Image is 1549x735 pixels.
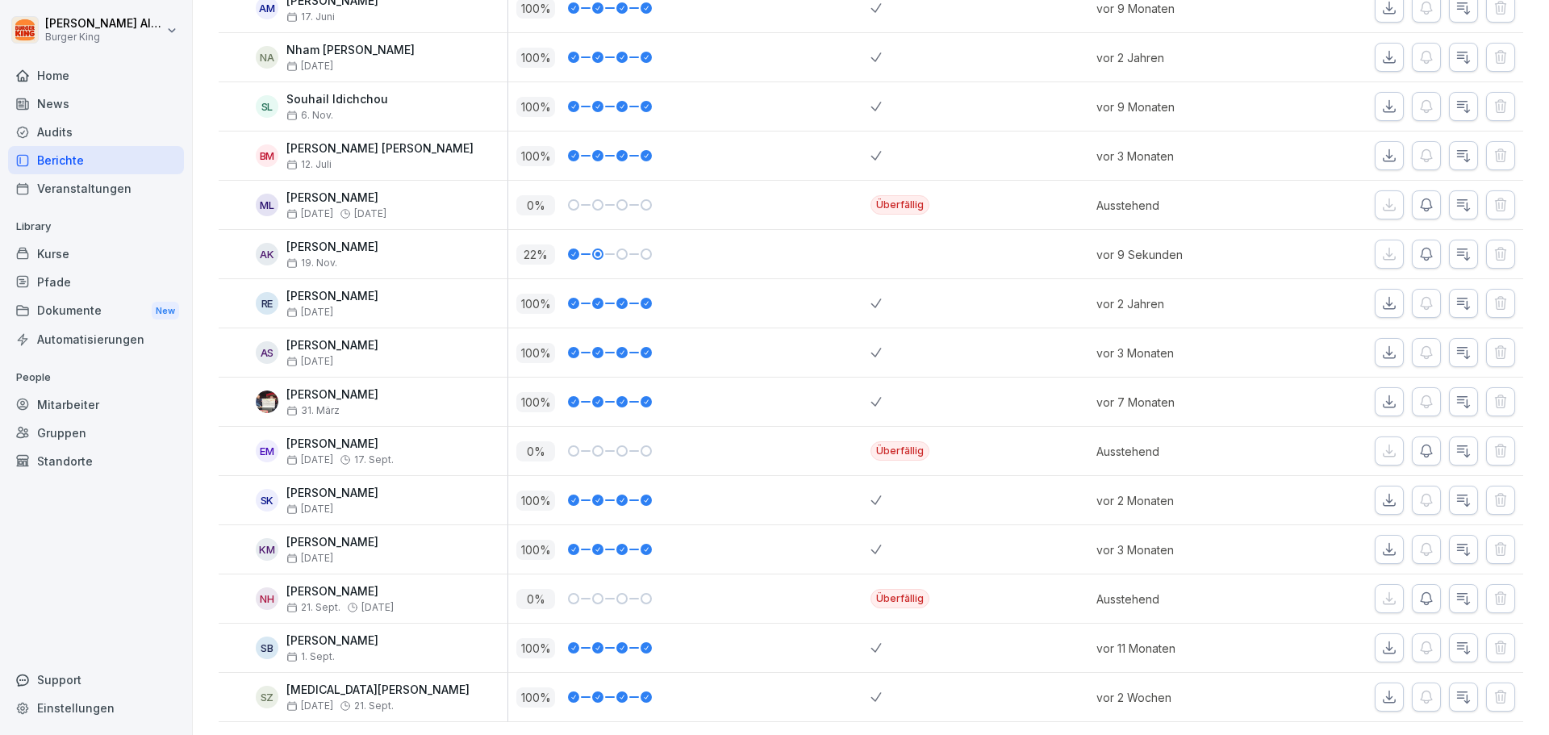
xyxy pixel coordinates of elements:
[256,46,278,69] div: NA
[516,392,555,412] p: 100 %
[286,257,337,269] span: 19. Nov.
[286,388,378,402] p: [PERSON_NAME]
[286,405,340,416] span: 31. März
[8,61,184,90] div: Home
[286,454,333,466] span: [DATE]
[8,146,184,174] a: Berichte
[516,48,555,68] p: 100 %
[516,146,555,166] p: 100 %
[1096,49,1270,66] p: vor 2 Jahren
[256,587,278,610] div: NH
[286,208,333,219] span: [DATE]
[354,454,394,466] span: 17. Sept.
[516,294,555,314] p: 100 %
[286,61,333,72] span: [DATE]
[286,700,333,712] span: [DATE]
[286,110,333,121] span: 6. Nov.
[286,290,378,303] p: [PERSON_NAME]
[256,341,278,364] div: as
[354,208,386,219] span: [DATE]
[1096,640,1270,657] p: vor 11 Monaten
[8,666,184,694] div: Support
[286,142,474,156] p: [PERSON_NAME] [PERSON_NAME]
[1096,689,1270,706] p: vor 2 Wochen
[8,240,184,268] a: Kurse
[286,602,340,613] span: 21. Sept.
[256,243,278,265] div: AK
[1096,443,1270,460] p: Ausstehend
[516,343,555,363] p: 100 %
[286,536,378,549] p: [PERSON_NAME]
[8,296,184,326] a: DokumenteNew
[516,491,555,511] p: 100 %
[8,296,184,326] div: Dokumente
[286,651,335,662] span: 1. Sept.
[8,694,184,722] a: Einstellungen
[8,214,184,240] p: Library
[286,503,333,515] span: [DATE]
[45,31,163,43] p: Burger King
[286,240,378,254] p: [PERSON_NAME]
[286,339,378,353] p: [PERSON_NAME]
[1096,541,1270,558] p: vor 3 Monaten
[8,447,184,475] a: Standorte
[8,174,184,203] a: Veranstaltungen
[286,683,470,697] p: [MEDICAL_DATA][PERSON_NAME]
[286,553,333,564] span: [DATE]
[1096,295,1270,312] p: vor 2 Jahren
[1096,148,1270,165] p: vor 3 Monaten
[8,365,184,390] p: People
[871,195,929,215] div: Überfällig
[516,195,555,215] p: 0 %
[8,325,184,353] a: Automatisierungen
[286,11,335,23] span: 17. Juni
[256,538,278,561] div: KM
[516,687,555,708] p: 100 %
[256,95,278,118] div: Sl
[361,602,394,613] span: [DATE]
[256,440,278,462] div: Em
[256,637,278,659] div: SB
[1096,591,1270,608] p: Ausstehend
[45,17,163,31] p: [PERSON_NAME] Albakkour
[286,307,333,318] span: [DATE]
[286,356,333,367] span: [DATE]
[354,700,394,712] span: 21. Sept.
[1096,492,1270,509] p: vor 2 Monaten
[516,244,555,265] p: 22 %
[8,390,184,419] a: Mitarbeiter
[871,441,929,461] div: Überfällig
[516,540,555,560] p: 100 %
[256,292,278,315] div: RE
[516,441,555,461] p: 0 %
[286,487,378,500] p: [PERSON_NAME]
[286,159,332,170] span: 12. Juli
[1096,197,1270,214] p: Ausstehend
[256,489,278,512] div: sk
[8,90,184,118] a: News
[152,302,179,320] div: New
[516,589,555,609] p: 0 %
[8,268,184,296] a: Pfade
[8,118,184,146] a: Audits
[286,191,386,205] p: [PERSON_NAME]
[8,419,184,447] a: Gruppen
[286,44,415,57] p: Nham [PERSON_NAME]
[286,585,394,599] p: [PERSON_NAME]
[286,437,394,451] p: [PERSON_NAME]
[1096,394,1270,411] p: vor 7 Monaten
[516,638,555,658] p: 100 %
[1096,246,1270,263] p: vor 9 Sekunden
[256,390,278,413] img: ub37hjqnkufeo164u8jpbnwz.png
[516,97,555,117] p: 100 %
